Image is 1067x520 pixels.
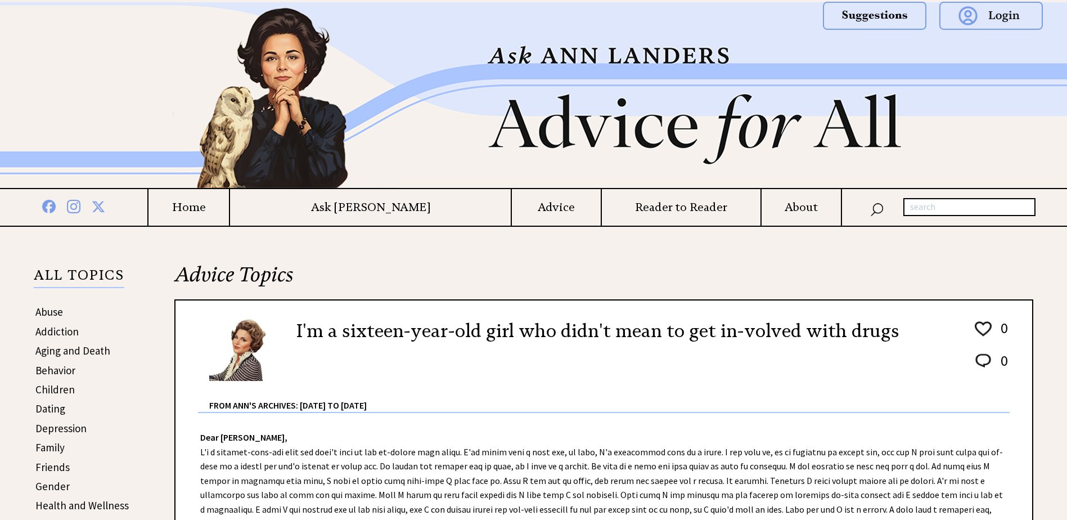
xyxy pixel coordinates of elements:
[35,344,110,357] a: Aging and Death
[35,325,79,338] a: Addiction
[174,261,1033,299] h2: Advice Topics
[67,198,80,213] img: instagram%20blue.png
[35,460,70,474] a: Friends
[92,198,105,213] img: x%20blue.png
[995,351,1009,381] td: 0
[296,317,899,344] h2: I'm a sixteen-year-old girl who didn't mean to get in-volved with drugs
[148,200,229,214] a: Home
[602,200,761,214] a: Reader to Reader
[209,317,280,381] img: Ann6%20v2%20small.png
[35,305,63,319] a: Abuse
[512,200,600,214] a: Advice
[973,319,993,339] img: heart_outline%201.png
[42,198,56,213] img: facebook%20blue.png
[129,2,939,188] img: header2b_v1.png
[903,198,1036,216] input: search
[939,2,944,188] img: right_new2.png
[35,422,87,435] a: Depression
[762,200,841,214] a: About
[35,402,65,415] a: Dating
[35,383,75,396] a: Children
[209,382,1010,412] div: From Ann's Archives: [DATE] to [DATE]
[230,200,511,214] a: Ask [PERSON_NAME]
[35,479,70,493] a: Gender
[939,2,1043,30] img: login.png
[870,200,884,217] img: search_nav.png
[995,319,1009,350] td: 0
[34,269,124,288] p: ALL TOPICS
[35,499,129,512] a: Health and Wellness
[200,432,287,443] strong: Dear [PERSON_NAME],
[973,352,993,370] img: message_round%202.png
[35,364,75,377] a: Behavior
[35,441,65,454] a: Family
[823,2,926,30] img: suggestions.png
